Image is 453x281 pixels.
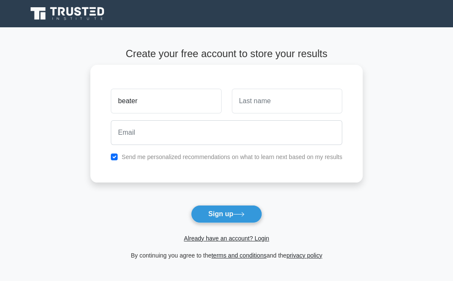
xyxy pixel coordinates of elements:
div: By continuing you agree to the and the [85,250,368,261]
input: Last name [232,89,342,113]
a: Already have an account? Login [184,235,269,242]
a: privacy policy [286,252,322,259]
input: First name [111,89,221,113]
h4: Create your free account to store your results [90,48,363,60]
a: terms and conditions [211,252,266,259]
button: Sign up [191,205,263,223]
label: Send me personalized recommendations on what to learn next based on my results [121,154,342,160]
input: Email [111,120,342,145]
